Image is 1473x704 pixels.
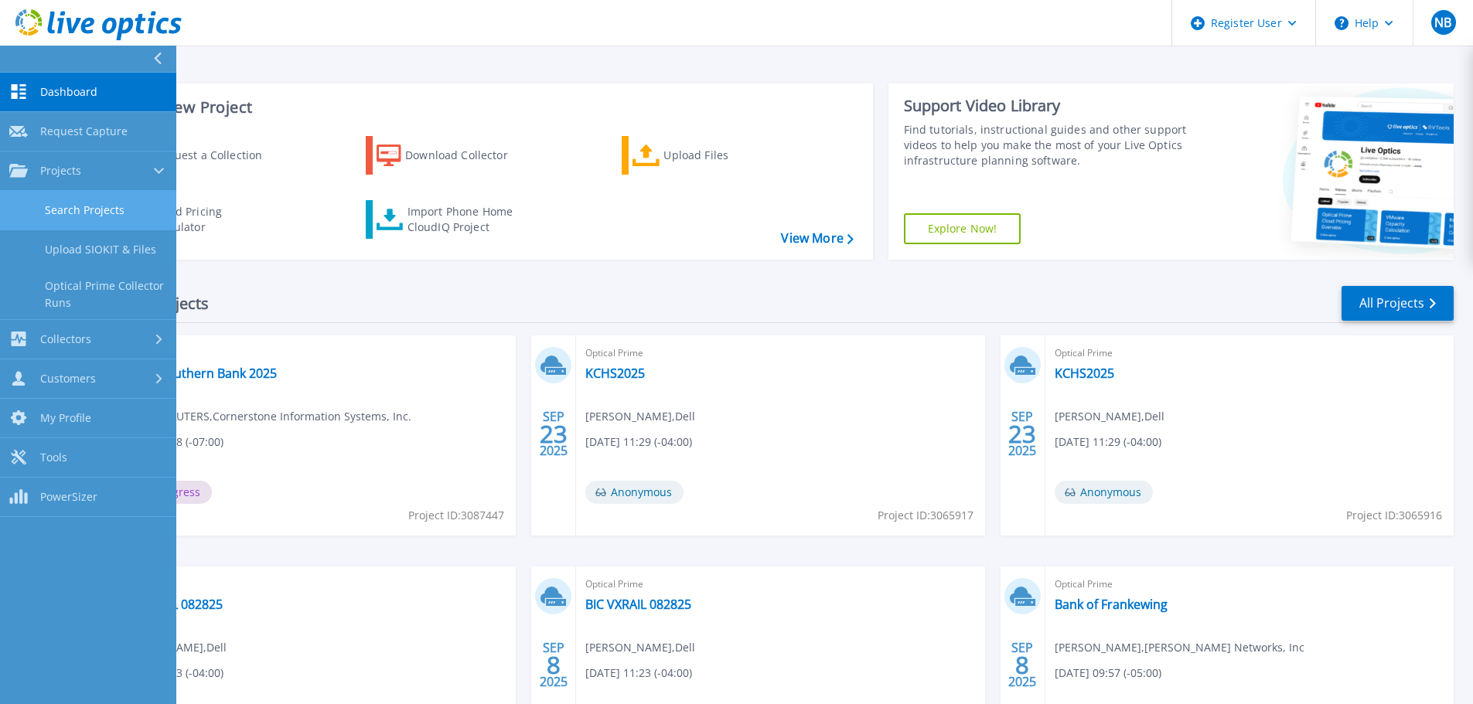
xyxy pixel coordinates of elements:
div: Request a Collection [154,140,278,171]
a: View More [781,231,853,246]
span: [DATE] 09:57 (-05:00) [1055,665,1161,682]
span: Collectors [40,332,91,346]
div: Import Phone Home CloudIQ Project [407,204,528,235]
div: Download Collector [405,140,529,171]
a: Explore Now! [904,213,1021,244]
div: SEP 2025 [539,637,568,693]
a: BIC VXRAIL 082825 [585,597,691,612]
span: PowerSizer [40,490,97,504]
span: [PERSON_NAME] , Dell [585,408,695,425]
a: Bank of Frankewing [1055,597,1168,612]
span: Project ID: 3065916 [1346,507,1442,524]
span: [DATE] 11:23 (-04:00) [585,665,692,682]
span: Optical Prime [1055,345,1444,362]
span: 23 [540,427,568,440]
a: Download Collector [366,136,538,175]
span: [PERSON_NAME] , Dell [585,639,695,656]
span: Project ID: 3087447 [408,507,504,524]
span: [PERSON_NAME] , [PERSON_NAME] Networks, Inc [1055,639,1304,656]
a: Upload Files [622,136,794,175]
span: Dashboard [40,85,97,99]
a: United Southern Bank 2025 [117,366,277,381]
span: My Profile [40,411,91,425]
span: Project ID: 3065917 [878,507,973,524]
span: Optical Prime [585,345,975,362]
h3: Start a New Project [110,99,853,116]
div: Support Video Library [904,96,1192,116]
div: SEP 2025 [1008,406,1037,462]
div: SEP 2025 [1008,637,1037,693]
span: 23 [1008,427,1036,440]
span: 8 [547,658,561,672]
div: Cloud Pricing Calculator [152,204,275,235]
span: Optical Prime [585,576,975,593]
span: 8 [1015,658,1029,672]
a: All Projects [1342,286,1454,321]
span: [DATE] 11:29 (-04:00) [1055,434,1161,451]
span: Tools [40,451,67,464]
span: Customers [40,372,96,386]
div: Upload Files [663,140,787,171]
div: SEP 2025 [539,406,568,462]
span: Optical Prime [117,345,506,362]
a: Request a Collection [110,136,282,175]
span: NB [1434,16,1451,29]
span: [DATE] 11:29 (-04:00) [585,434,692,451]
span: Optical Prime [117,576,506,593]
a: KCHS2025 [1055,366,1114,381]
span: Projects [40,164,81,178]
span: Anonymous [1055,481,1153,504]
a: Cloud Pricing Calculator [110,200,282,239]
span: Request Capture [40,124,128,138]
span: [PERSON_NAME] , Dell [1055,408,1164,425]
span: DELL COMPUTERS , Cornerstone Information Systems, Inc. [117,408,411,425]
span: Optical Prime [1055,576,1444,593]
div: Find tutorials, instructional guides and other support videos to help you make the most of your L... [904,122,1192,168]
a: KCHS2025 [585,366,645,381]
span: Anonymous [585,481,684,504]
